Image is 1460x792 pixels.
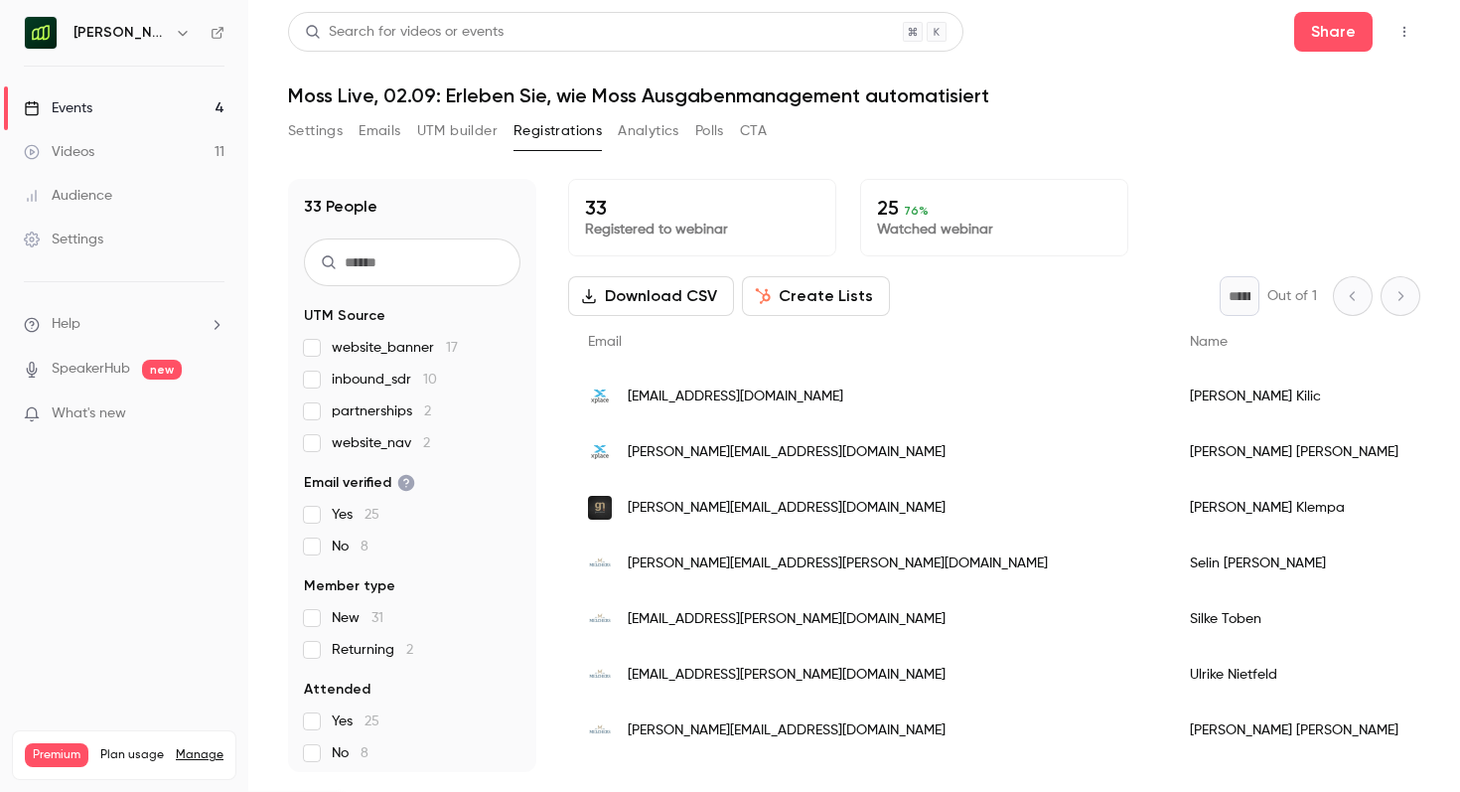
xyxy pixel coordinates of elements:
[423,436,430,450] span: 2
[1190,335,1228,349] span: Name
[24,142,94,162] div: Videos
[332,505,379,525] span: Yes
[618,115,679,147] button: Analytics
[52,359,130,380] a: SpeakerHub
[628,720,946,741] span: [PERSON_NAME][EMAIL_ADDRESS][DOMAIN_NAME]
[25,17,57,49] img: Moss Deutschland
[628,665,946,686] span: [EMAIL_ADDRESS][PERSON_NAME][DOMAIN_NAME]
[332,640,413,660] span: Returning
[304,473,415,493] span: Email verified
[142,360,182,380] span: new
[1294,12,1373,52] button: Share
[446,341,458,355] span: 17
[100,747,164,763] span: Plan usage
[365,508,379,522] span: 25
[628,498,946,519] span: [PERSON_NAME][EMAIL_ADDRESS][DOMAIN_NAME]
[24,98,92,118] div: Events
[24,230,103,249] div: Settings
[585,196,819,220] p: 33
[332,537,368,556] span: No
[73,23,167,43] h6: [PERSON_NAME] [GEOGRAPHIC_DATA]
[695,115,724,147] button: Polls
[877,196,1111,220] p: 25
[332,338,458,358] span: website_banner
[359,115,400,147] button: Emails
[332,370,437,390] span: inbound_sdr
[417,115,498,147] button: UTM builder
[332,712,379,731] span: Yes
[628,609,946,630] span: [EMAIL_ADDRESS][PERSON_NAME][DOMAIN_NAME]
[304,195,377,219] h1: 33 People
[588,385,612,408] img: xplace.de
[288,83,1420,107] h1: Moss Live, 02.09: Erleben Sie, wie Moss Ausgabenmanagement automatisiert
[406,643,413,657] span: 2
[588,440,612,464] img: xplace.de
[304,680,370,700] span: Attended
[332,743,368,763] span: No
[52,314,80,335] span: Help
[588,335,622,349] span: Email
[304,576,395,596] span: Member type
[742,276,890,316] button: Create Lists
[365,714,379,728] span: 25
[24,314,224,335] li: help-dropdown-opener
[371,611,383,625] span: 31
[588,663,612,687] img: melchers.de
[588,607,612,631] img: melchers.de
[585,220,819,239] p: Registered to webinar
[513,115,602,147] button: Registrations
[176,747,223,763] a: Manage
[904,204,929,218] span: 76 %
[332,433,430,453] span: website_nav
[24,186,112,206] div: Audience
[423,373,437,387] span: 10
[304,306,385,326] span: UTM Source
[628,387,843,407] span: [EMAIL_ADDRESS][DOMAIN_NAME]
[201,405,224,423] iframe: Noticeable Trigger
[1267,286,1317,306] p: Out of 1
[361,540,368,554] span: 8
[588,718,612,742] img: melchers.de
[588,496,612,520] img: gastronovi.com
[305,22,504,43] div: Search for videos or events
[361,746,368,760] span: 8
[52,403,126,424] span: What's new
[877,220,1111,239] p: Watched webinar
[568,276,734,316] button: Download CSV
[424,404,431,418] span: 2
[25,743,88,767] span: Premium
[332,401,431,421] span: partnerships
[628,554,1048,574] span: [PERSON_NAME][EMAIL_ADDRESS][PERSON_NAME][DOMAIN_NAME]
[740,115,767,147] button: CTA
[332,608,383,628] span: New
[288,115,343,147] button: Settings
[628,442,946,463] span: [PERSON_NAME][EMAIL_ADDRESS][DOMAIN_NAME]
[588,552,612,575] img: melchers.de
